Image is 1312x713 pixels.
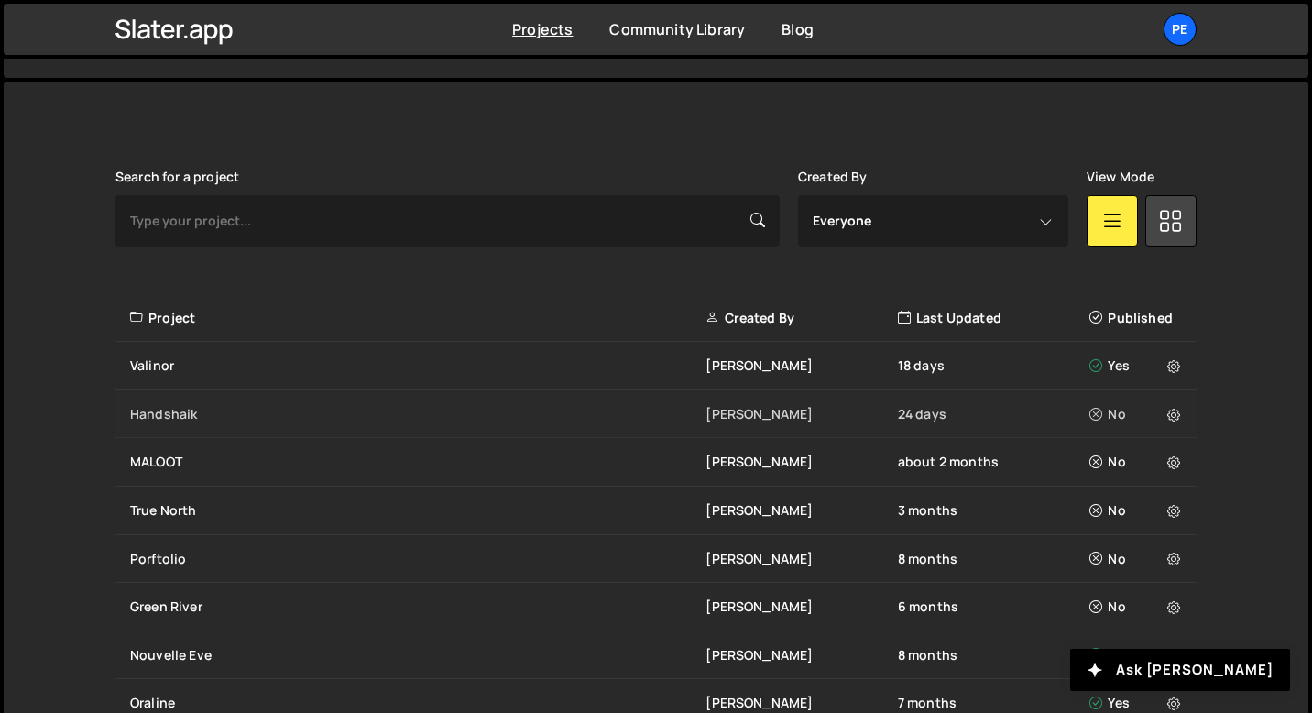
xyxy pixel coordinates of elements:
div: 18 days [898,356,1089,375]
div: [PERSON_NAME] [705,646,897,664]
div: Porftolio [130,550,705,568]
button: Ask [PERSON_NAME] [1070,649,1290,691]
div: [PERSON_NAME] [705,598,897,616]
a: Green River [PERSON_NAME] 6 months No [115,583,1197,631]
div: 8 months [898,550,1089,568]
div: Published [1089,309,1186,327]
div: 3 months [898,501,1089,520]
a: Blog [782,19,814,39]
div: No [1089,501,1186,520]
a: Valinor [PERSON_NAME] 18 days Yes [115,342,1197,390]
a: Nouvelle Eve [PERSON_NAME] 8 months Yes [115,631,1197,680]
a: Handshaik [PERSON_NAME] 24 days No [115,390,1197,439]
div: [PERSON_NAME] [705,501,897,520]
a: Community Library [609,19,745,39]
a: True North [PERSON_NAME] 3 months No [115,487,1197,535]
div: 7 months [898,694,1089,712]
div: Nouvelle Eve [130,646,705,664]
label: Search for a project [115,170,239,184]
label: View Mode [1087,170,1154,184]
div: [PERSON_NAME] [705,405,897,423]
div: Yes [1089,356,1186,375]
div: Project [130,309,705,327]
a: MALOOT [PERSON_NAME] about 2 months No [115,438,1197,487]
div: No [1089,405,1186,423]
div: [PERSON_NAME] [705,356,897,375]
label: Created By [798,170,868,184]
div: Yes [1089,694,1186,712]
div: [PERSON_NAME] [705,453,897,471]
div: No [1089,598,1186,616]
div: Green River [130,598,705,616]
div: Yes [1089,646,1186,664]
div: [PERSON_NAME] [705,550,897,568]
div: 8 months [898,646,1089,664]
a: Projects [512,19,573,39]
div: MALOOT [130,453,705,471]
div: Created By [705,309,897,327]
a: Porftolio [PERSON_NAME] 8 months No [115,535,1197,584]
a: Pe [1164,13,1197,46]
div: No [1089,550,1186,568]
div: Valinor [130,356,705,375]
div: Oraline [130,694,705,712]
div: 6 months [898,598,1089,616]
div: Handshaik [130,405,705,423]
div: about 2 months [898,453,1089,471]
div: No [1089,453,1186,471]
div: 24 days [898,405,1089,423]
input: Type your project... [115,195,780,247]
div: [PERSON_NAME] [705,694,897,712]
div: Last Updated [898,309,1089,327]
div: True North [130,501,705,520]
